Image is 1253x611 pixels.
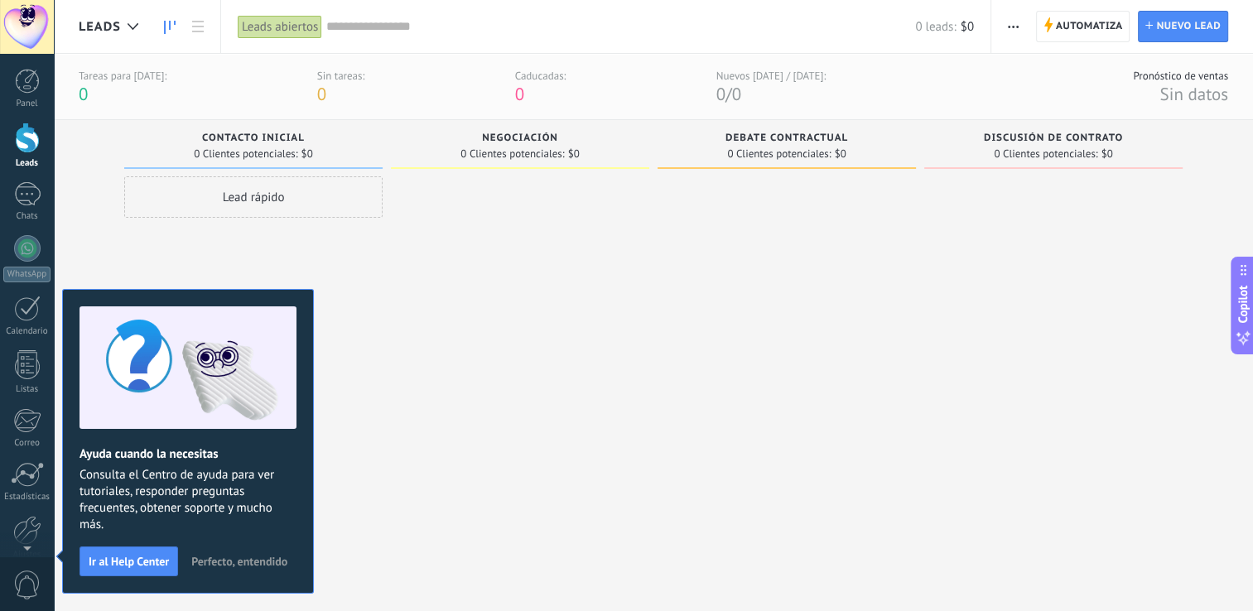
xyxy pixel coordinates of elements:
a: Leads [156,11,184,43]
span: 0 [716,83,725,105]
span: 0 Clientes potenciales: [727,149,831,159]
span: 0 Clientes potenciales: [460,149,564,159]
span: Negociación [482,132,558,144]
div: Contacto inicial [133,132,374,147]
span: Ir al Help Center [89,556,169,567]
span: 0 [515,83,524,105]
div: Discusión de contrato [933,132,1174,147]
span: $0 [301,149,313,159]
div: Sin tareas: [317,69,365,83]
span: 0 Clientes potenciales: [994,149,1097,159]
span: Contacto inicial [202,132,305,144]
div: Correo [3,438,51,449]
div: Panel [3,99,51,109]
span: 0 Clientes potenciales: [194,149,297,159]
div: Debate contractual [666,132,908,147]
span: Copilot [1235,286,1251,324]
div: Lead rápido [124,176,383,218]
span: Debate contractual [725,132,848,144]
a: Nuevo lead [1138,11,1228,42]
div: Tareas para [DATE]: [79,69,166,83]
button: Más [1001,11,1025,42]
span: 0 leads: [915,19,956,35]
span: Discusión de contrato [984,132,1123,144]
span: 0 [79,83,88,105]
div: Leads abiertos [238,15,322,39]
h2: Ayuda cuando la necesitas [80,446,296,462]
div: Estadísticas [3,492,51,503]
span: Nuevo lead [1156,12,1221,41]
span: Automatiza [1056,12,1123,41]
div: Pronóstico de ventas [1133,69,1228,83]
span: Consulta el Centro de ayuda para ver tutoriales, responder preguntas frecuentes, obtener soporte ... [80,467,296,533]
span: 0 [732,83,741,105]
div: Nuevos [DATE] / [DATE]: [716,69,826,83]
span: Leads [79,19,121,35]
div: Chats [3,211,51,222]
div: Calendario [3,326,51,337]
span: Sin datos [1159,83,1228,105]
div: Listas [3,384,51,395]
span: Perfecto, entendido [191,556,287,567]
div: Caducadas: [515,69,566,83]
span: 0 [317,83,326,105]
div: Negociación [399,132,641,147]
span: $0 [568,149,580,159]
span: $0 [1101,149,1113,159]
div: Leads [3,158,51,169]
span: $0 [961,19,974,35]
button: Perfecto, entendido [184,549,295,574]
button: Ir al Help Center [80,546,178,576]
div: WhatsApp [3,267,51,282]
a: Automatiza [1036,11,1130,42]
span: $0 [835,149,846,159]
a: Lista [184,11,212,43]
span: / [725,83,731,105]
